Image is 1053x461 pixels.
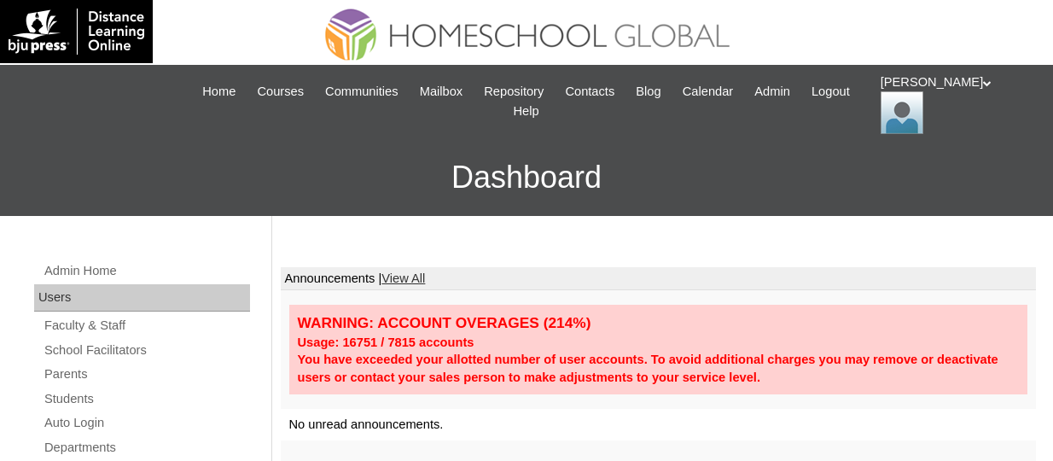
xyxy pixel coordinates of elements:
span: Blog [636,82,660,102]
a: School Facilitators [43,340,250,361]
h3: Dashboard [9,139,1044,216]
span: Contacts [565,82,614,102]
span: Home [202,82,236,102]
strong: Usage: 16751 / 7815 accounts [298,336,474,349]
a: Students [43,388,250,410]
a: Help [504,102,547,121]
a: Blog [627,82,669,102]
img: logo-white.png [9,9,144,55]
a: Admin [746,82,799,102]
span: Mailbox [420,82,463,102]
a: Communities [317,82,407,102]
a: Parents [43,364,250,385]
div: You have exceeded your allotted number of user accounts. To avoid additional charges you may remo... [298,351,1020,386]
a: Courses [248,82,312,102]
a: Repository [475,82,552,102]
span: Communities [325,82,399,102]
a: Logout [803,82,858,102]
td: Announcements | [281,267,1037,291]
div: WARNING: ACCOUNT OVERAGES (214%) [298,313,1020,333]
a: Admin Home [43,260,250,282]
div: [PERSON_NAME] [881,73,1036,134]
span: Courses [257,82,304,102]
span: Admin [754,82,790,102]
div: Users [34,284,250,312]
a: Auto Login [43,412,250,434]
a: Home [194,82,244,102]
a: Contacts [556,82,623,102]
a: Faculty & Staff [43,315,250,336]
td: No unread announcements. [281,409,1037,441]
a: Mailbox [411,82,472,102]
span: Repository [484,82,544,102]
a: Calendar [674,82,742,102]
a: Departments [43,437,250,458]
span: Logout [812,82,850,102]
a: View All [381,271,425,285]
span: Calendar [683,82,733,102]
img: Leslie Samaniego [881,91,923,134]
span: Help [513,102,538,121]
